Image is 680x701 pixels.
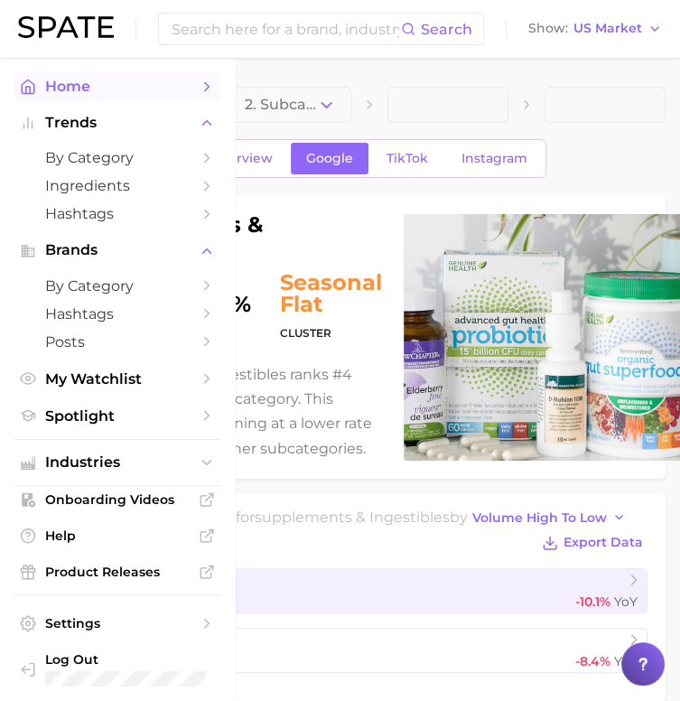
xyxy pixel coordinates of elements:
[14,646,220,692] a: Log out. Currently logged in with e-mail pquiroz@maryruths.com.
[45,242,190,258] span: Brands
[472,510,607,526] span: volume high to low
[468,506,631,530] button: volume high to low
[614,594,638,610] span: YoY
[14,200,220,228] a: Hashtags
[291,143,368,174] a: Google
[229,87,350,123] button: 2. Subcategory
[14,272,220,300] a: by Category
[45,370,190,388] span: My Watchlist
[614,653,638,669] span: YoY
[45,78,190,95] span: Home
[45,564,190,580] span: Product Releases
[14,328,220,356] a: Posts
[195,143,288,174] a: Overview
[14,300,220,328] a: Hashtags
[371,143,443,174] a: TikTok
[255,509,450,526] span: supplements & ingestibles
[14,109,220,136] button: Trends
[14,610,220,637] a: Settings
[45,205,190,222] span: Hashtags
[446,143,543,174] a: Instagram
[245,97,316,113] span: 2. Subcategory
[90,568,647,613] a: supplements31.7m Volume-10.1% YoY
[421,21,472,38] span: Search
[14,72,220,100] a: Home
[45,305,190,322] span: Hashtags
[306,151,353,166] span: Google
[45,528,190,544] span: Help
[18,16,114,38] img: SPATE
[14,402,220,430] a: Spotlight
[280,272,382,315] span: seasonal flat
[45,277,190,294] span: by Category
[45,454,190,471] span: Industries
[14,522,220,549] a: Help
[573,23,642,33] span: US Market
[45,491,190,508] span: Onboarding Videos
[14,237,220,264] button: Brands
[14,558,220,585] a: Product Releases
[90,214,382,257] h1: supplements & ingestibles
[14,172,220,200] a: Ingredients
[14,486,220,513] a: Onboarding Videos
[14,449,220,476] button: Industries
[45,615,190,631] span: Settings
[14,144,220,172] a: by Category
[90,628,647,673] a: vitamins5.6m Volume-8.4% YoY
[45,149,190,166] span: by Category
[528,23,568,33] span: Show
[90,362,382,461] p: Supplements & ingestibles ranks #4 within the wellness category. This subcategory is declining at...
[537,530,647,556] button: Export Data
[45,651,206,668] span: Log Out
[524,17,666,41] button: ShowUS Market
[45,177,190,194] span: Ingredients
[575,594,610,610] span: -10.1%
[387,151,428,166] span: TikTok
[210,151,273,166] span: Overview
[236,509,631,526] span: for by
[45,407,190,425] span: Spotlight
[45,333,190,350] span: Posts
[564,535,643,550] span: Export Data
[280,322,382,344] dt: cluster
[45,115,190,131] span: Trends
[170,14,401,44] input: Search here for a brand, industry, or ingredient
[461,151,527,166] span: Instagram
[14,365,220,393] a: My Watchlist
[575,653,610,669] span: -8.4%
